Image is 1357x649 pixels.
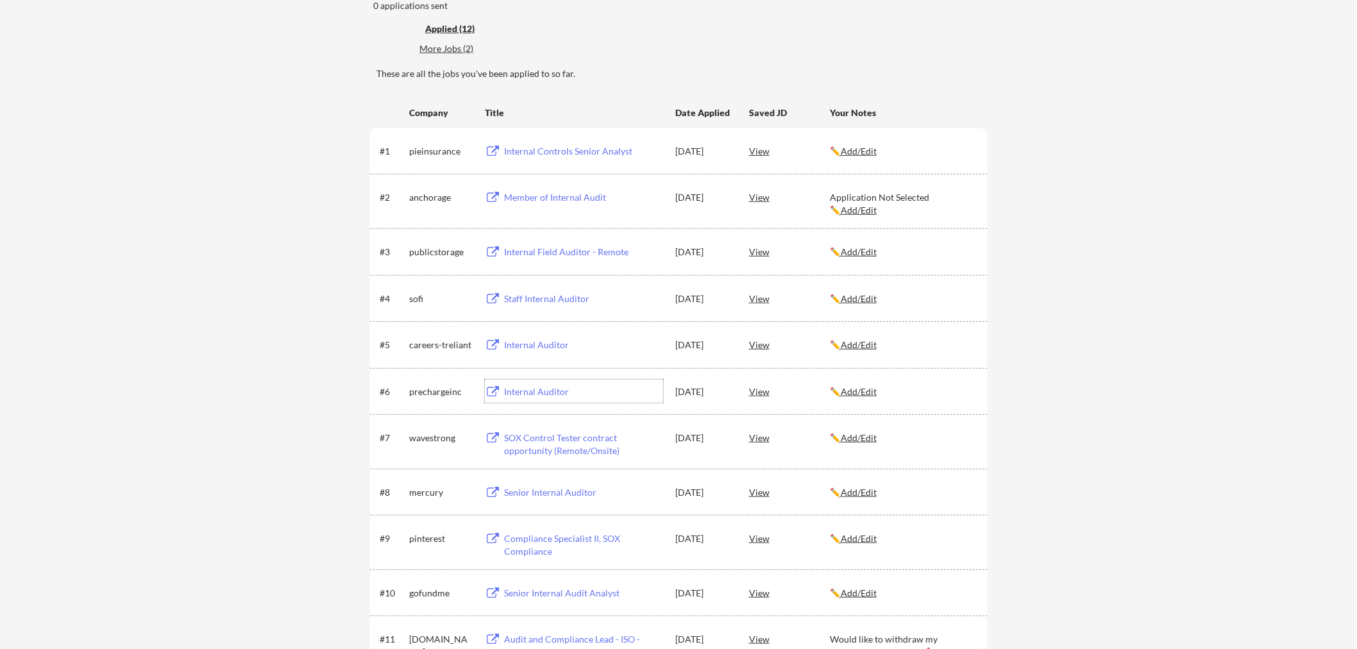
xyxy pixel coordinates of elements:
div: ✏️ [830,385,976,398]
div: View [749,333,830,356]
div: These are all the jobs you've been applied to so far. [425,22,509,36]
div: View [749,139,830,162]
div: [DATE] [675,633,732,646]
div: ✏️ [830,432,976,444]
div: View [749,185,830,208]
div: #2 [380,191,405,204]
div: pieinsurance [409,145,473,158]
div: #10 [380,587,405,600]
div: Date Applied [675,106,732,119]
div: Company [409,106,473,119]
div: [DATE] [675,486,732,499]
div: [DATE] [675,292,732,305]
div: [DATE] [675,532,732,545]
u: Add/Edit [841,246,877,257]
div: Applied (12) [425,22,509,35]
div: anchorage [409,191,473,204]
div: More Jobs (2) [419,42,514,55]
div: Internal Auditor [504,339,663,351]
div: [DATE] [675,246,732,258]
div: Senior Internal Audit Analyst [504,587,663,600]
div: View [749,581,830,604]
div: View [749,240,830,263]
div: Internal Auditor [504,385,663,398]
div: [DATE] [675,191,732,204]
u: Add/Edit [841,533,877,544]
div: ✏️ [830,145,976,158]
div: ✏️ [830,532,976,545]
div: [DATE] [675,587,732,600]
div: [DATE] [675,385,732,398]
u: Add/Edit [841,432,877,443]
div: [DATE] [675,339,732,351]
div: publicstorage [409,246,473,258]
div: View [749,527,830,550]
div: Internal Controls Senior Analyst [504,145,663,158]
div: #5 [380,339,405,351]
div: These are job applications we think you'd be a good fit for, but couldn't apply you to automatica... [419,42,514,56]
div: #9 [380,532,405,545]
div: #4 [380,292,405,305]
div: ✏️ [830,587,976,600]
div: pinterest [409,532,473,545]
div: ✏️ [830,486,976,499]
div: Internal Field Auditor - Remote [504,246,663,258]
div: Saved JD [749,101,830,124]
div: ✏️ [830,292,976,305]
div: Application Not Selected ✏️ [830,191,976,216]
div: prechargeinc [409,385,473,398]
div: careers-treliant [409,339,473,351]
div: SOX Control Tester contract opportunity (Remote/Onsite) [504,432,663,457]
div: wavestrong [409,432,473,444]
div: #8 [380,486,405,499]
div: #11 [380,633,405,646]
u: Add/Edit [841,293,877,304]
div: [DATE] [675,145,732,158]
u: Add/Edit [841,205,877,215]
div: ✏️ [830,246,976,258]
div: View [749,380,830,403]
div: mercury [409,486,473,499]
div: View [749,480,830,503]
div: Member of Internal Audit [504,191,663,204]
div: View [749,287,830,310]
div: #3 [380,246,405,258]
u: Add/Edit [841,487,877,498]
div: View [749,426,830,449]
div: gofundme [409,587,473,600]
u: Add/Edit [841,587,877,598]
div: Senior Internal Auditor [504,486,663,499]
div: ✏️ [830,339,976,351]
div: #1 [380,145,405,158]
u: Add/Edit [841,146,877,156]
u: Add/Edit [841,386,877,397]
div: #7 [380,432,405,444]
div: Staff Internal Auditor [504,292,663,305]
div: Title [485,106,663,119]
div: Compliance Specialist II, SOX Compliance [504,532,663,557]
div: Your Notes [830,106,976,119]
div: These are all the jobs you've been applied to so far. [376,67,988,80]
div: sofi [409,292,473,305]
div: [DATE] [675,432,732,444]
div: #6 [380,385,405,398]
u: Add/Edit [841,339,877,350]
